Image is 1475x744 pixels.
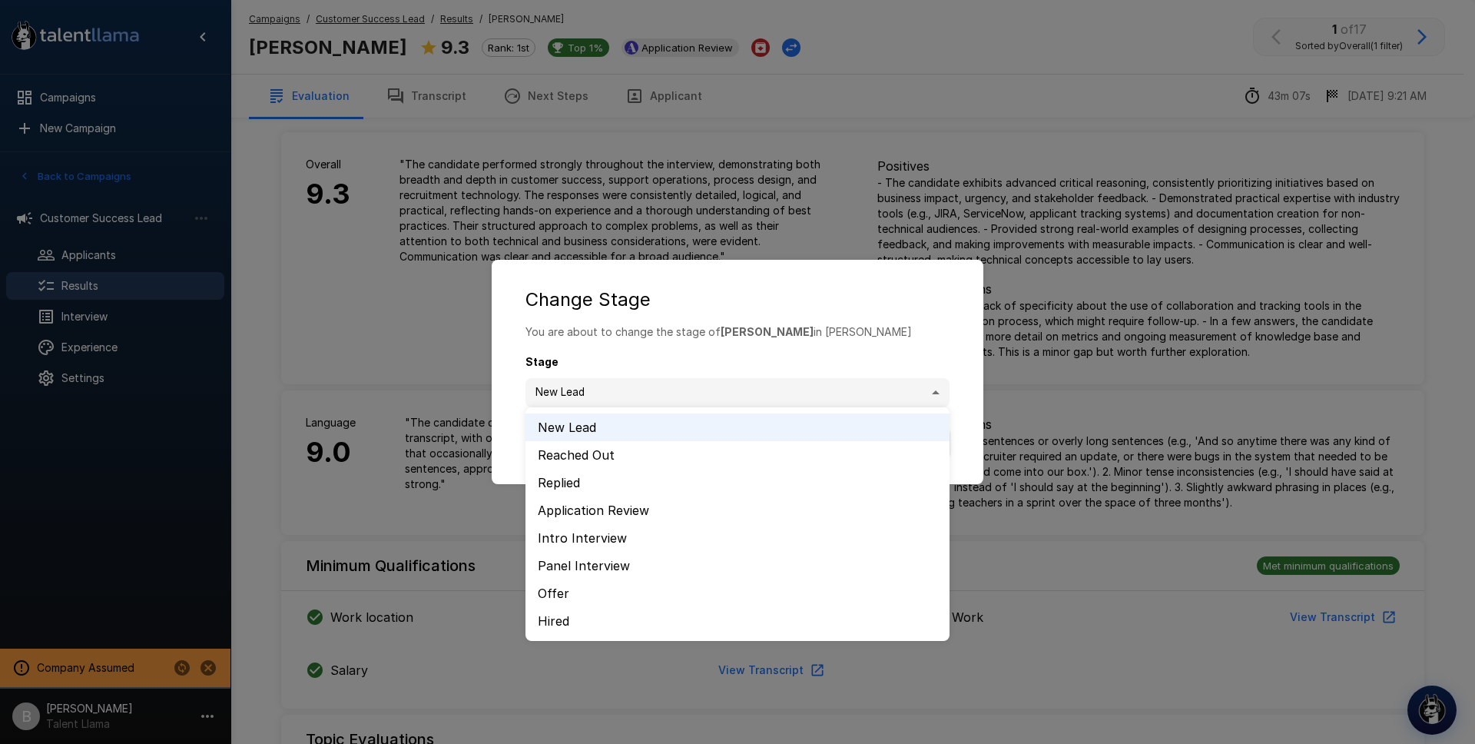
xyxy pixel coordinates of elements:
[525,580,950,607] li: Offer
[525,414,950,441] li: New Lead
[525,607,950,635] li: Hired
[525,552,950,580] li: Panel Interview
[525,524,950,552] li: Intro Interview
[525,497,950,524] li: Application Review
[525,441,950,469] li: Reached Out
[525,469,950,497] li: Replied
